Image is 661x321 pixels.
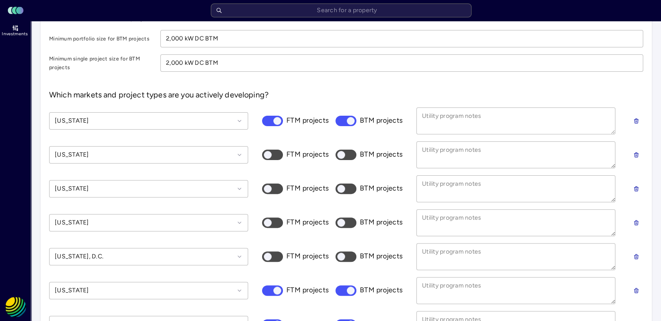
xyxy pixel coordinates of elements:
span: FTM projects [286,286,329,294]
p: Which markets and project types are you actively developing? [49,89,643,100]
span: FTM projects [286,116,329,124]
span: BTM projects [360,252,402,260]
span: FTM projects [286,252,329,260]
span: Investments [2,31,28,37]
span: FTM projects [286,184,329,192]
span: BTM projects [360,286,402,294]
input: Search for a property [211,3,472,17]
input: kW DC BTM [161,30,643,47]
label: Minimum portfolio size for BTM projects [49,34,153,43]
span: BTM projects [360,218,402,226]
img: REC Solar [5,297,26,318]
span: FTM projects [286,218,329,226]
input: kW DC BTM [161,55,643,71]
span: BTM projects [360,116,402,124]
span: BTM projects [360,150,402,158]
span: FTM projects [286,150,329,158]
span: BTM projects [360,184,402,192]
label: Minimum single project size for BTM projects [49,54,153,72]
